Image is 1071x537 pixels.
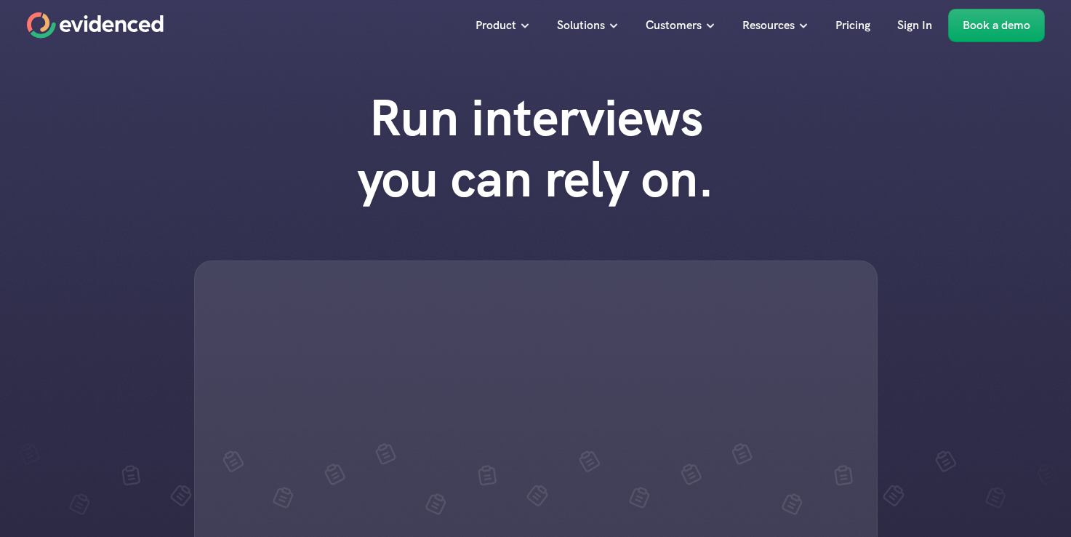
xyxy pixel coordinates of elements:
p: Solutions [557,16,605,35]
a: Pricing [825,9,881,42]
p: Book a demo [963,16,1030,35]
a: Sign In [886,9,943,42]
a: Home [27,12,164,39]
h1: Run interviews you can rely on. [329,87,743,210]
p: Customers [646,16,702,35]
p: Sign In [897,16,932,35]
p: Pricing [835,16,870,35]
a: Book a demo [948,9,1045,42]
p: Product [476,16,516,35]
p: Resources [742,16,795,35]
